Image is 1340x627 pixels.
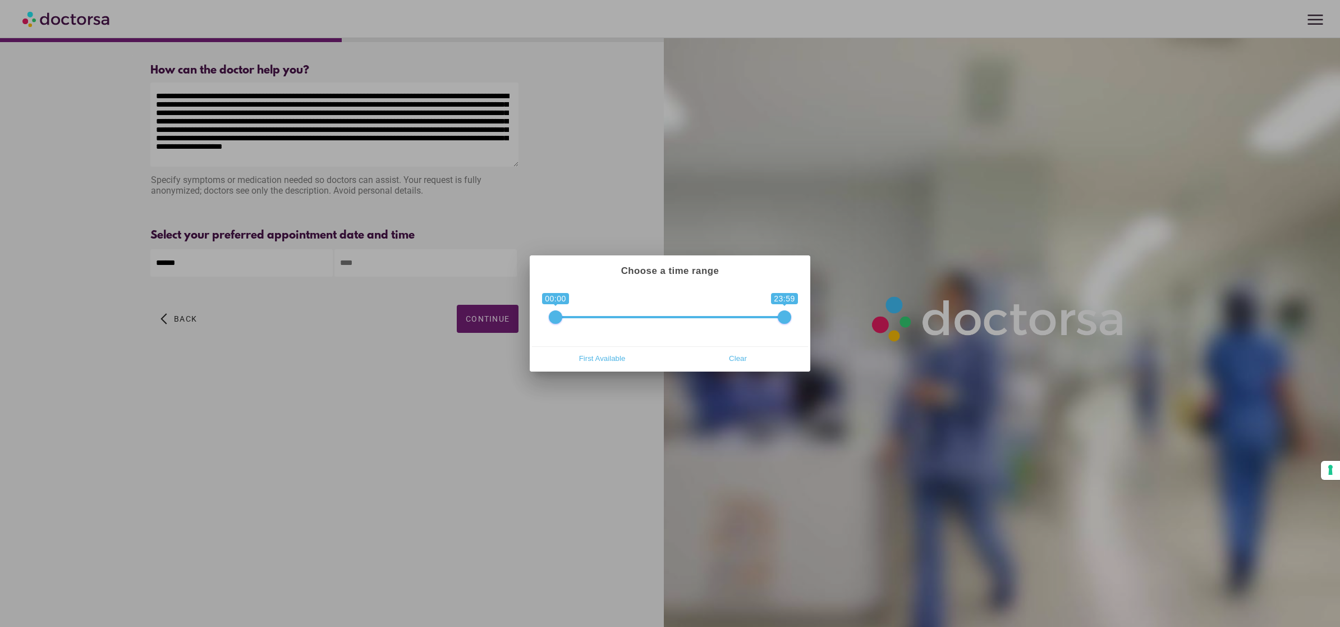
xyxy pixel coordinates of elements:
button: Your consent preferences for tracking technologies [1321,461,1340,480]
button: First Available [534,349,670,367]
span: 00:00 [542,293,569,304]
button: Clear [670,349,806,367]
span: First Available [538,350,667,367]
span: Clear [673,350,802,367]
strong: Choose a time range [621,266,719,276]
span: 23:59 [771,293,798,304]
